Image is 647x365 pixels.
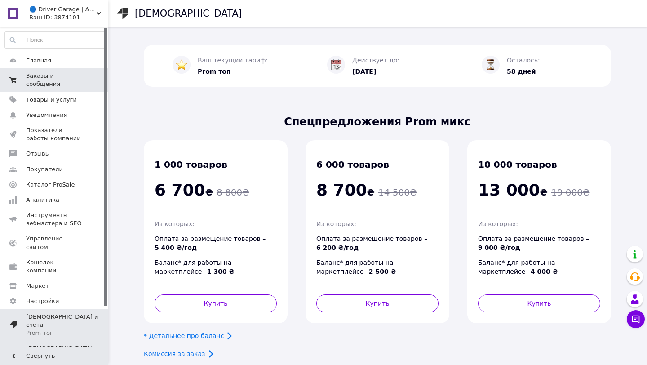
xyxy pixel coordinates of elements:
[26,313,108,338] span: [DEMOGRAPHIC_DATA] и счета
[26,282,49,290] span: Маркет
[478,187,548,198] span: ₴
[478,294,600,312] button: Купить
[316,187,375,198] span: ₴
[217,187,249,198] span: 8 800 ₴
[478,259,558,276] span: Баланс* для работы на маркетплейсе –
[316,259,396,276] span: Баланс* для работы на маркетплейсе –
[26,196,59,204] span: Аналитика
[198,57,268,64] span: Ваш текущий тариф:
[507,68,536,75] span: 58 дней
[478,244,520,251] span: 9 000 ₴/год
[198,68,231,75] span: Prom топ
[316,159,389,170] span: 6 000 товаров
[316,294,439,312] button: Купить
[176,59,187,70] img: :star:
[26,181,75,189] span: Каталог ProSale
[26,258,83,275] span: Кошелек компании
[155,294,277,312] button: Купить
[378,187,417,198] span: 14 500 ₴
[26,211,83,227] span: Инструменты вебмастера и SEO
[627,310,645,328] button: Чат с покупателем
[316,235,427,252] span: Оплата за размещение товаров –
[478,159,557,170] span: 10 000 товаров
[316,244,359,251] span: 6 200 ₴/год
[144,350,205,357] a: Комиссия за заказ
[316,220,356,227] span: Из которых:
[316,181,367,199] span: 8 700
[485,59,496,70] img: :hourglass_flowing_sand:
[478,181,540,199] span: 13 000
[26,57,51,65] span: Главная
[26,72,83,88] span: Заказы и сообщения
[207,268,235,275] span: 1 300 ₴
[26,126,83,142] span: Показатели работы компании
[155,220,195,227] span: Из которых:
[155,159,227,170] span: 1 000 товаров
[29,5,97,13] span: 🔵 Driver Garage | Автотовары для тюнинга
[144,332,224,339] a: * Детальнее про баланс
[352,68,376,75] span: [DATE]
[155,235,266,252] span: Оплата за размещение товаров –
[507,57,540,64] span: Осталось:
[352,57,399,64] span: Действует до:
[144,114,611,129] span: Спецпредложения Prom микc
[531,268,558,275] span: 4 000 ₴
[478,235,589,252] span: Оплата за размещение товаров –
[369,268,396,275] span: 2 500 ₴
[26,96,77,104] span: Товары и услуги
[331,59,341,70] img: :calendar:
[155,259,235,276] span: Баланс* для работы на маркетплейсе –
[26,150,50,158] span: Отзывы
[478,220,518,227] span: Из которых:
[5,32,106,48] input: Поиск
[551,187,589,198] span: 19 000 ₴
[155,187,213,198] span: ₴
[26,235,83,251] span: Управление сайтом
[26,344,93,352] span: [DEMOGRAPHIC_DATA]
[135,8,242,19] h1: [DEMOGRAPHIC_DATA]
[155,244,197,251] span: 5 400 ₴/год
[26,329,108,337] div: Prom топ
[155,181,205,199] span: 6 700
[29,13,108,22] div: Ваш ID: 3874101
[26,165,63,174] span: Покупатели
[26,297,59,305] span: Настройки
[26,111,67,119] span: Уведомления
